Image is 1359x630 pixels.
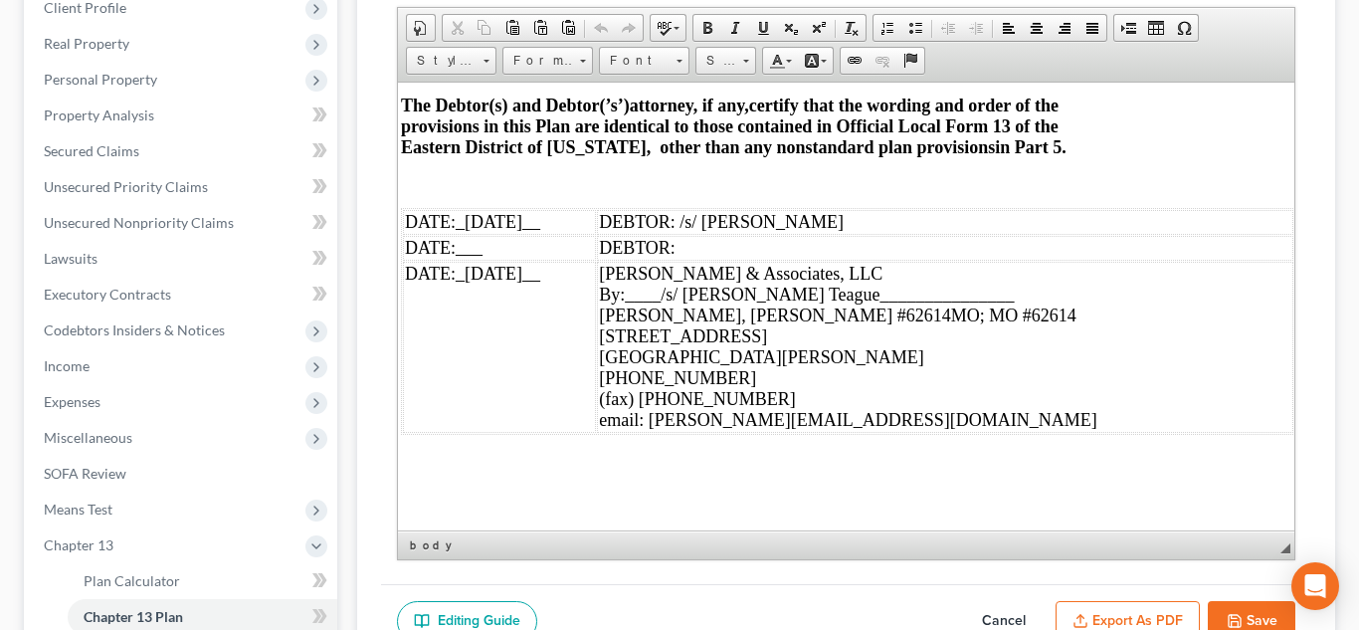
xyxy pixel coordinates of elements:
[874,15,901,41] a: Insert/Remove Numbered List
[28,456,337,492] a: SOFA Review
[44,357,90,374] span: Income
[407,48,477,74] span: Styles
[798,48,833,74] a: Background Color
[1078,15,1106,41] a: Justify
[44,250,97,267] span: Lawsuits
[1142,15,1170,41] a: Table
[838,15,866,41] a: Remove Format
[995,15,1023,41] a: Align Left
[44,286,171,303] span: Executory Contracts
[934,15,962,41] a: Decrease Indent
[68,563,337,599] a: Plan Calculator
[28,205,337,241] a: Unsecured Nonpriority Claims
[44,465,126,482] span: SOFA Review
[398,83,1295,530] iframe: Rich Text Editor, document-ckeditor
[443,15,471,41] a: Cut
[1114,15,1142,41] a: Insert Page Break for Printing
[503,48,573,74] span: Format
[44,393,100,410] span: Expenses
[1023,15,1051,41] a: Center
[696,48,736,74] span: Size
[502,47,593,75] a: Format
[28,169,337,205] a: Unsecured Priority Claims
[896,48,924,74] a: Anchor
[869,48,896,74] a: Unlink
[28,241,337,277] a: Lawsuits
[44,501,112,518] span: Means Test
[407,15,435,41] a: Document Properties
[28,98,337,133] a: Property Analysis
[44,429,132,446] span: Miscellaneous
[962,15,990,41] a: Increase Indent
[471,15,498,41] a: Copy
[406,47,496,75] a: Styles
[84,572,180,589] span: Plan Calculator
[28,133,337,169] a: Secured Claims
[1051,15,1078,41] a: Align Right
[44,536,113,553] span: Chapter 13
[901,15,929,41] a: Insert/Remove Bulleted List
[1280,543,1290,553] span: Resize
[805,15,833,41] a: Superscript
[600,48,670,74] span: Font
[554,15,582,41] a: Paste from Word
[44,35,129,52] span: Real Property
[749,15,777,41] a: Underline
[28,277,337,313] a: Executory Contracts
[44,106,154,123] span: Property Analysis
[406,535,466,555] a: body element
[1291,562,1339,610] div: Open Intercom Messenger
[1170,15,1198,41] a: Insert Special Character
[44,214,234,231] span: Unsecured Nonpriority Claims
[587,15,615,41] a: Undo
[721,15,749,41] a: Italic
[695,47,756,75] a: Size
[777,15,805,41] a: Subscript
[763,48,798,74] a: Text Color
[526,15,554,41] a: Paste as plain text
[498,15,526,41] a: Paste
[615,15,643,41] a: Redo
[44,71,157,88] span: Personal Property
[841,48,869,74] a: Link
[84,608,183,625] span: Chapter 13 Plan
[599,47,689,75] a: Font
[44,321,225,338] span: Codebtors Insiders & Notices
[693,15,721,41] a: Bold
[651,15,685,41] a: Spell Checker
[44,178,208,195] span: Unsecured Priority Claims
[44,142,139,159] span: Secured Claims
